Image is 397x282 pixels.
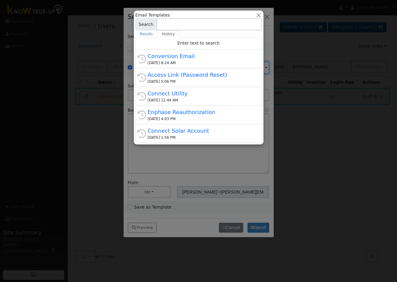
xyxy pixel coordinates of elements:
[135,12,170,18] span: Email Templates
[137,92,146,101] i: History
[148,60,255,66] div: [DATE] 8:24 AM
[137,54,146,64] i: History
[148,79,255,84] div: [DATE] 5:06 PM
[178,41,220,45] span: Enter text to search
[137,129,146,138] i: History
[135,18,157,30] span: Search
[148,116,255,122] div: [DATE] 4:03 PM
[137,73,146,82] i: History
[157,30,179,38] a: History
[137,110,146,119] i: History
[148,108,255,116] div: Enphase Reauthorization
[148,71,255,79] div: Access Link (Password Reset)
[148,98,255,103] div: [DATE] 11:44 AM
[148,135,255,140] div: [DATE] 1:56 PM
[135,30,158,38] a: Results
[148,52,255,60] div: Conversion Email
[148,127,255,135] div: Connect Solar Account
[148,89,255,98] div: Connect Utility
